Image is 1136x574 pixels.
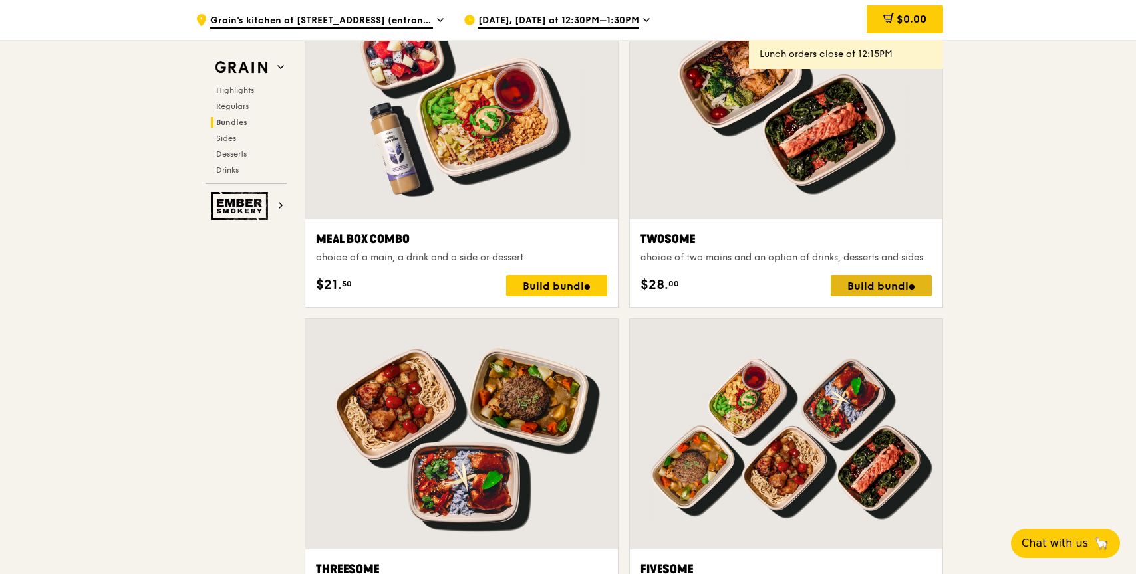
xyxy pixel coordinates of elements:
span: Regulars [216,102,249,111]
span: Drinks [216,165,239,175]
span: 00 [668,278,679,289]
span: Grain's kitchen at [STREET_ADDRESS] (entrance along [PERSON_NAME][GEOGRAPHIC_DATA]) [210,14,433,29]
span: 50 [342,278,352,289]
span: [DATE], [DATE] at 12:30PM–1:30PM [478,14,639,29]
button: Chat with us🦙 [1011,529,1120,558]
div: Meal Box Combo [316,230,607,248]
span: $21. [316,275,342,295]
span: Chat with us [1022,535,1088,551]
span: $28. [640,275,668,295]
div: Twosome [640,230,932,248]
span: Desserts [216,149,247,159]
span: Highlights [216,86,254,95]
div: Build bundle [506,275,607,296]
img: Ember Smokery web logo [211,192,272,220]
div: choice of a main, a drink and a side or dessert [316,251,607,264]
div: Lunch orders close at 12:15PM [760,48,932,61]
span: Sides [216,134,236,143]
div: choice of two mains and an option of drinks, desserts and sides [640,251,932,264]
span: $0.00 [897,13,926,25]
span: 🦙 [1093,535,1109,551]
span: Bundles [216,118,247,127]
img: Grain web logo [211,56,272,80]
div: Build bundle [831,275,932,296]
